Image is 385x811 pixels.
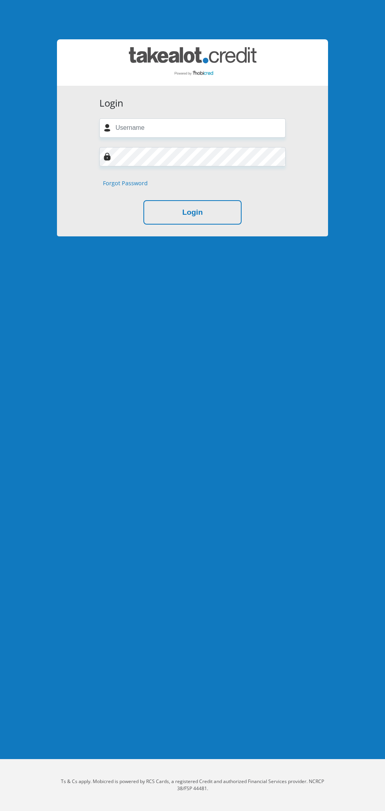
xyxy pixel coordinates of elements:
[57,778,328,792] p: Ts & Cs apply. Mobicred is powered by RCS Cards, a registered Credit and authorized Financial Ser...
[103,153,111,160] img: Image
[143,200,242,225] button: Login
[129,47,257,78] img: takealot_credit logo
[99,98,286,109] h3: Login
[103,124,111,132] img: user-icon image
[99,118,286,138] input: Username
[103,179,148,188] a: Forgot Password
